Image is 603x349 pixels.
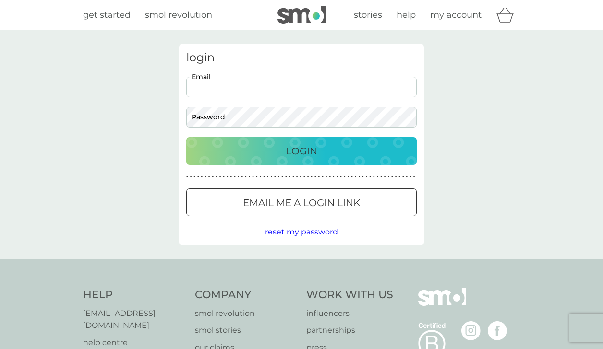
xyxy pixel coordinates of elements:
h4: Work With Us [306,288,393,302]
p: ● [410,174,411,179]
p: ● [355,174,357,179]
p: ● [413,174,415,179]
span: stories [354,10,382,20]
a: stories [354,8,382,22]
p: ● [234,174,236,179]
a: help [397,8,416,22]
p: ● [212,174,214,179]
p: ● [300,174,301,179]
img: visit the smol Instagram page [461,321,481,340]
p: ● [369,174,371,179]
p: ● [322,174,324,179]
p: ● [351,174,353,179]
h3: login [186,51,417,65]
span: get started [83,10,131,20]
a: partnerships [306,324,393,337]
p: ● [380,174,382,179]
p: ● [219,174,221,179]
p: ● [292,174,294,179]
p: ● [402,174,404,179]
a: [EMAIL_ADDRESS][DOMAIN_NAME] [83,307,185,332]
p: ● [263,174,265,179]
p: ● [201,174,203,179]
span: help [397,10,416,20]
p: ● [344,174,346,179]
p: ● [193,174,195,179]
a: help centre [83,337,185,349]
p: ● [197,174,199,179]
span: my account [430,10,482,20]
p: ● [296,174,298,179]
img: smol [418,288,466,320]
button: Login [186,137,417,165]
p: ● [398,174,400,179]
div: basket [496,5,520,24]
p: ● [333,174,335,179]
p: ● [238,174,240,179]
p: ● [377,174,379,179]
button: Email me a login link [186,188,417,216]
a: smol revolution [195,307,297,320]
p: ● [318,174,320,179]
p: ● [216,174,217,179]
p: ● [230,174,232,179]
p: ● [303,174,305,179]
p: ● [223,174,225,179]
h4: Company [195,288,297,302]
p: ● [249,174,251,179]
p: ● [314,174,316,179]
p: ● [348,174,350,179]
p: ● [387,174,389,179]
p: ● [260,174,262,179]
a: get started [83,8,131,22]
p: ● [406,174,408,179]
span: smol revolution [145,10,212,20]
p: ● [270,174,272,179]
p: ● [190,174,192,179]
p: ● [252,174,254,179]
span: reset my password [265,227,338,236]
p: ● [358,174,360,179]
p: ● [340,174,342,179]
a: influencers [306,307,393,320]
p: ● [278,174,280,179]
p: ● [256,174,258,179]
a: smol stories [195,324,297,337]
h4: Help [83,288,185,302]
a: smol revolution [145,8,212,22]
img: smol [277,6,326,24]
p: ● [267,174,269,179]
p: ● [391,174,393,179]
p: ● [337,174,338,179]
p: ● [373,174,375,179]
p: ● [208,174,210,179]
p: ● [362,174,364,179]
p: ● [307,174,309,179]
p: ● [281,174,283,179]
p: ● [205,174,206,179]
p: ● [227,174,229,179]
p: ● [274,174,276,179]
p: ● [326,174,327,179]
button: reset my password [265,226,338,238]
p: ● [366,174,368,179]
p: ● [186,174,188,179]
p: ● [329,174,331,179]
p: ● [384,174,386,179]
p: ● [289,174,291,179]
img: visit the smol Facebook page [488,321,507,340]
p: ● [395,174,397,179]
p: ● [245,174,247,179]
p: ● [311,174,313,179]
a: my account [430,8,482,22]
p: ● [241,174,243,179]
p: Login [286,143,317,159]
p: ● [285,174,287,179]
p: Email me a login link [243,195,360,210]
